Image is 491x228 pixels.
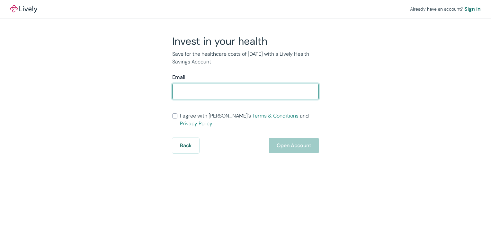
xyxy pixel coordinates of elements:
label: Email [172,73,185,81]
p: Save for the healthcare costs of [DATE] with a Lively Health Savings Account [172,50,319,66]
a: Terms & Conditions [252,112,299,119]
span: I agree with [PERSON_NAME]’s and [180,112,319,128]
a: Privacy Policy [180,120,212,127]
div: Already have an account? [410,5,481,13]
a: Sign in [464,5,481,13]
h2: Invest in your health [172,35,319,48]
img: Lively [10,5,37,13]
button: Back [172,138,199,153]
a: LivelyLively [10,5,37,13]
